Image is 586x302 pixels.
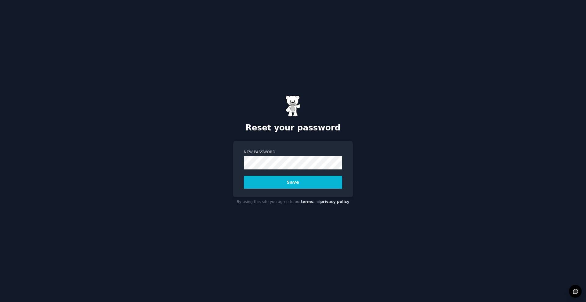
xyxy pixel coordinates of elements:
img: Gummy Bear [285,95,301,117]
a: terms [301,200,313,204]
div: By using this site you agree to our and [233,197,353,207]
button: Save [244,176,342,189]
a: privacy policy [320,200,349,204]
h2: Reset your password [233,123,353,133]
label: New Password [244,150,342,155]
